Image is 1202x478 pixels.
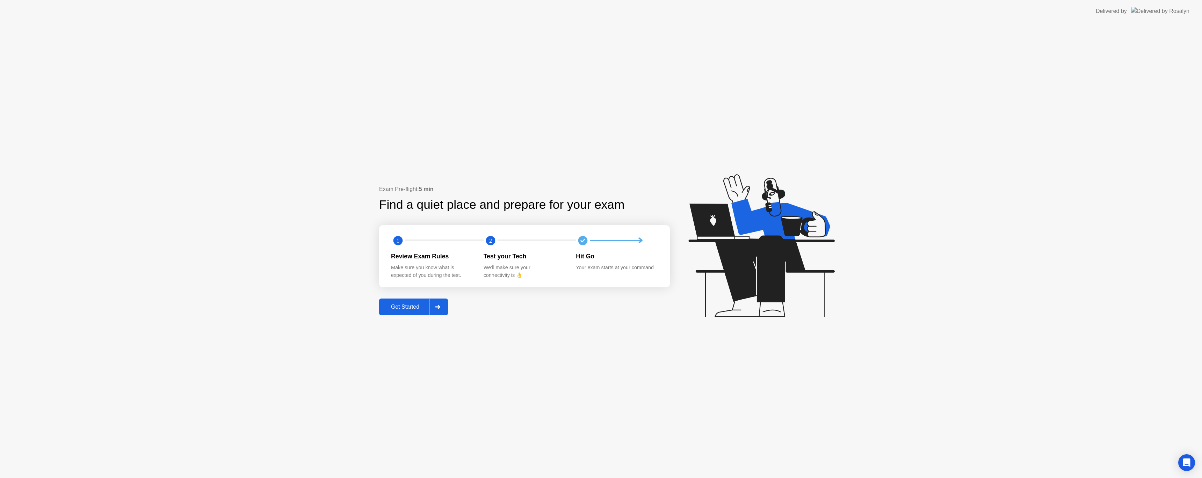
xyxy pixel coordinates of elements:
b: 5 min [419,186,434,192]
img: Delivered by Rosalyn [1131,7,1189,15]
div: Exam Pre-flight: [379,185,670,193]
div: Test your Tech [484,252,565,261]
div: Get Started [381,304,429,310]
text: 2 [489,237,492,244]
div: Your exam starts at your command [576,264,657,272]
div: Delivered by [1096,7,1127,15]
div: Review Exam Rules [391,252,472,261]
div: We’ll make sure your connectivity is 👌 [484,264,565,279]
div: Find a quiet place and prepare for your exam [379,196,625,214]
div: Make sure you know what is expected of you during the test. [391,264,472,279]
button: Get Started [379,299,448,315]
div: Hit Go [576,252,657,261]
text: 1 [397,237,399,244]
div: Open Intercom Messenger [1178,454,1195,471]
